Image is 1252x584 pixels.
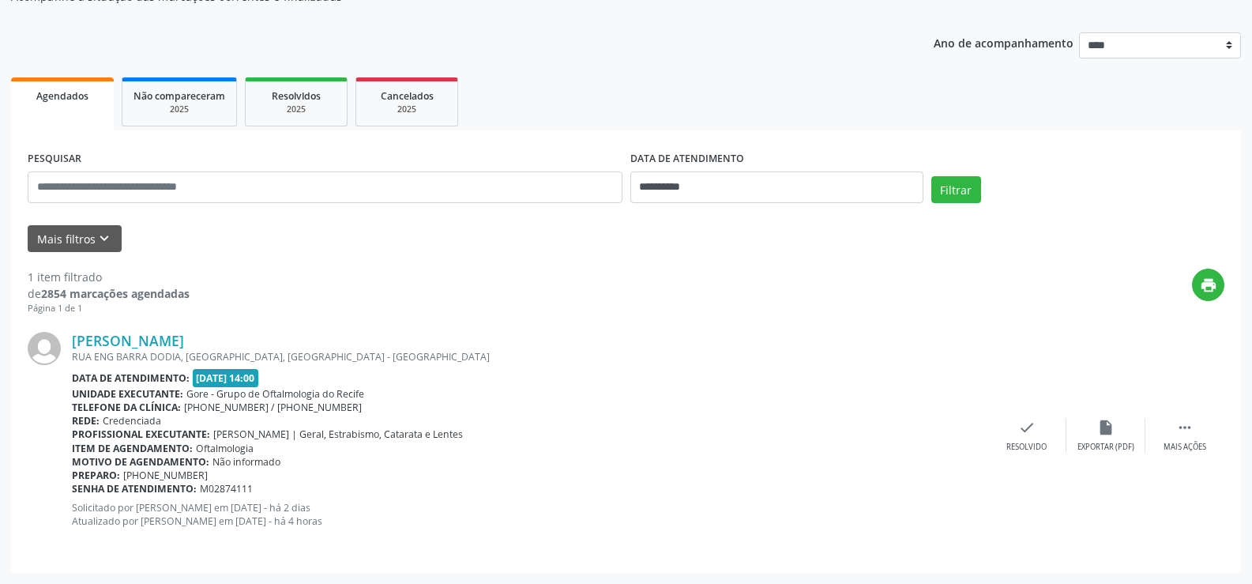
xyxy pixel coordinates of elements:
span: [PERSON_NAME] | Geral, Estrabismo, Catarata e Lentes [213,428,463,441]
b: Preparo: [72,469,120,482]
span: Oftalmologia [196,442,254,455]
div: Página 1 de 1 [28,302,190,315]
div: de [28,285,190,302]
div: 2025 [367,104,446,115]
span: Cancelados [381,89,434,103]
p: Ano de acompanhamento [934,32,1073,52]
span: Agendados [36,89,88,103]
b: Motivo de agendamento: [72,455,209,469]
span: Credenciada [103,414,161,428]
strong: 2854 marcações agendadas [41,286,190,301]
i: keyboard_arrow_down [96,230,113,247]
span: [PHONE_NUMBER] [123,469,208,482]
span: Não compareceram [133,89,225,103]
b: Telefone da clínica: [72,401,181,414]
b: Item de agendamento: [72,442,193,455]
i: check [1018,419,1036,436]
label: DATA DE ATENDIMENTO [630,147,744,171]
span: Resolvidos [272,89,321,103]
button: Filtrar [931,176,981,203]
button: print [1192,269,1224,301]
p: Solicitado por [PERSON_NAME] em [DATE] - há 2 dias Atualizado por [PERSON_NAME] em [DATE] - há 4 ... [72,501,987,528]
b: Profissional executante: [72,428,210,441]
div: RUA ENG BARRA DODIA, [GEOGRAPHIC_DATA], [GEOGRAPHIC_DATA] - [GEOGRAPHIC_DATA] [72,350,987,364]
span: M02874111 [200,482,253,495]
b: Unidade executante: [72,387,183,401]
label: PESQUISAR [28,147,81,171]
div: Resolvido [1006,442,1047,453]
div: 2025 [257,104,336,115]
div: Mais ações [1164,442,1206,453]
span: [DATE] 14:00 [193,369,259,387]
div: 2025 [133,104,225,115]
img: img [28,332,61,365]
button: Mais filtroskeyboard_arrow_down [28,225,122,253]
i: insert_drive_file [1097,419,1115,436]
b: Senha de atendimento: [72,482,197,495]
span: Gore - Grupo de Oftalmologia do Recife [186,387,364,401]
i: print [1200,277,1217,294]
span: Não informado [212,455,280,469]
i:  [1176,419,1194,436]
div: Exportar (PDF) [1077,442,1134,453]
div: 1 item filtrado [28,269,190,285]
b: Rede: [72,414,100,428]
span: [PHONE_NUMBER] / [PHONE_NUMBER] [184,401,362,414]
a: [PERSON_NAME] [72,332,184,349]
b: Data de atendimento: [72,371,190,385]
